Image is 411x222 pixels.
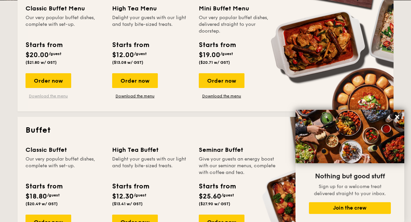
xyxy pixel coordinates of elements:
[199,181,235,191] div: Starts from
[199,60,230,65] span: ($20.71 w/ GST)
[26,51,49,59] span: $20.00
[112,202,143,206] span: ($13.41 w/ GST)
[49,51,61,56] span: /guest
[112,145,191,154] div: High Tea Buffet
[112,40,149,50] div: Starts from
[314,184,386,196] span: Sign up for a welcome treat delivered straight to your inbox.
[26,202,58,206] span: ($20.49 w/ GST)
[199,156,277,176] div: Give your guests an energy boost with our seminar menus, complete with coffee and tea.
[26,14,104,35] div: Our very popular buffet dishes, complete with set-up.
[199,40,235,50] div: Starts from
[26,125,385,136] h2: Buffet
[26,40,62,50] div: Starts from
[26,4,104,13] div: Classic Buffet Menu
[315,172,385,180] span: Nothing but good stuff
[26,93,71,99] a: Download the menu
[199,73,244,88] div: Order now
[221,193,234,197] span: /guest
[392,112,403,122] button: Close
[26,181,62,191] div: Starts from
[112,14,191,35] div: Delight your guests with our light and tasty bite-sized treats.
[112,156,191,176] div: Delight your guests with our light and tasty bite-sized treats.
[112,73,158,88] div: Order now
[134,193,146,197] span: /guest
[112,93,158,99] a: Download the menu
[134,51,147,56] span: /guest
[199,202,230,206] span: ($27.90 w/ GST)
[199,51,220,59] span: $19.00
[309,202,391,214] button: Join the crew
[26,145,104,154] div: Classic Buffet
[112,4,191,13] div: High Tea Menu
[26,60,57,65] span: ($21.80 w/ GST)
[199,145,277,154] div: Seminar Buffet
[199,192,221,201] span: $25.60
[26,156,104,176] div: Our very popular buffet dishes, complete with set-up.
[26,73,71,88] div: Order now
[112,192,134,201] span: $12.30
[112,181,149,191] div: Starts from
[112,51,134,59] span: $12.00
[199,4,277,13] div: Mini Buffet Menu
[295,110,404,163] img: DSC07876-Edit02-Large.jpeg
[26,192,47,201] span: $18.80
[199,14,277,35] div: Our very popular buffet dishes, delivered straight to your doorstep.
[112,60,143,65] span: ($13.08 w/ GST)
[220,51,233,56] span: /guest
[199,93,244,99] a: Download the menu
[47,193,60,197] span: /guest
